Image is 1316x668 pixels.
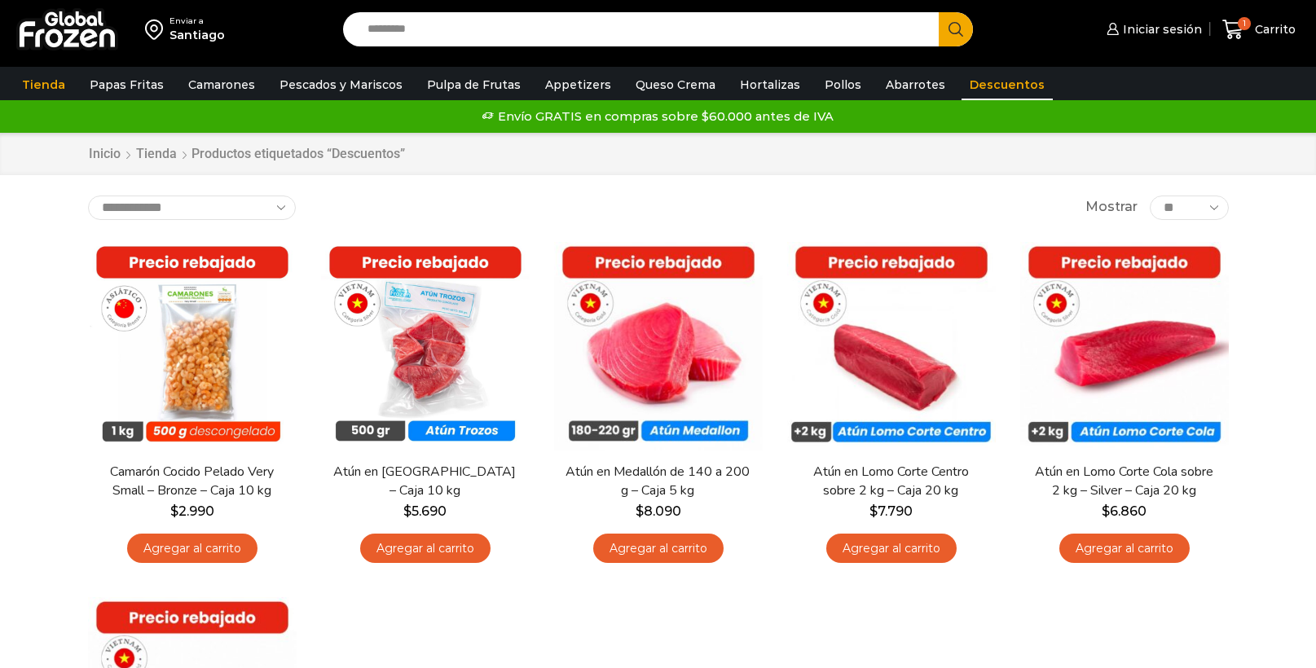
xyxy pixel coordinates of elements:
a: Camarones [180,69,263,100]
a: Tienda [14,69,73,100]
bdi: 6.860 [1102,503,1147,519]
h1: Productos etiquetados “Descuentos” [191,146,405,161]
span: $ [170,503,178,519]
bdi: 5.690 [403,503,447,519]
span: $ [403,503,412,519]
a: Atún en [GEOGRAPHIC_DATA] – Caja 10 kg [331,463,518,500]
a: Pollos [816,69,869,100]
bdi: 2.990 [170,503,214,519]
span: Iniciar sesión [1119,21,1202,37]
bdi: 7.790 [869,503,913,519]
a: Atún en Medallón de 140 a 200 g – Caja 5 kg [564,463,751,500]
a: Atún en Lomo Corte Centro sobre 2 kg – Caja 20 kg [797,463,984,500]
a: Queso Crema [627,69,724,100]
span: $ [869,503,878,519]
select: Pedido de la tienda [88,196,296,220]
span: 1 [1238,17,1251,30]
a: Agregar al carrito: “Atún en Trozos - Caja 10 kg” [360,534,491,564]
div: Enviar a [169,15,225,27]
a: Descuentos [962,69,1053,100]
a: Pescados y Mariscos [271,69,411,100]
img: address-field-icon.svg [145,15,169,43]
a: Pulpa de Frutas [419,69,529,100]
bdi: 8.090 [636,503,681,519]
span: Carrito [1251,21,1296,37]
span: $ [636,503,644,519]
a: Agregar al carrito: “Camarón Cocido Pelado Very Small - Bronze - Caja 10 kg” [127,534,257,564]
a: Atún en Lomo Corte Cola sobre 2 kg – Silver – Caja 20 kg [1030,463,1217,500]
a: Agregar al carrito: “Atún en Lomo Corte Cola sobre 2 kg - Silver - Caja 20 kg” [1059,534,1190,564]
span: Mostrar [1085,198,1138,217]
a: 1 Carrito [1218,11,1300,49]
a: Hortalizas [732,69,808,100]
a: Agregar al carrito: “Atún en Lomo Corte Centro sobre 2 kg - Caja 20 kg” [826,534,957,564]
nav: Breadcrumb [88,145,405,164]
a: Appetizers [537,69,619,100]
button: Search button [939,12,973,46]
a: Abarrotes [878,69,953,100]
a: Papas Fritas [81,69,172,100]
div: Santiago [169,27,225,43]
a: Camarón Cocido Pelado Very Small – Bronze – Caja 10 kg [98,463,285,500]
a: Tienda [135,145,178,164]
a: Agregar al carrito: “Atún en Medallón de 140 a 200 g - Caja 5 kg” [593,534,724,564]
a: Iniciar sesión [1103,13,1202,46]
a: Inicio [88,145,121,164]
span: $ [1102,503,1110,519]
